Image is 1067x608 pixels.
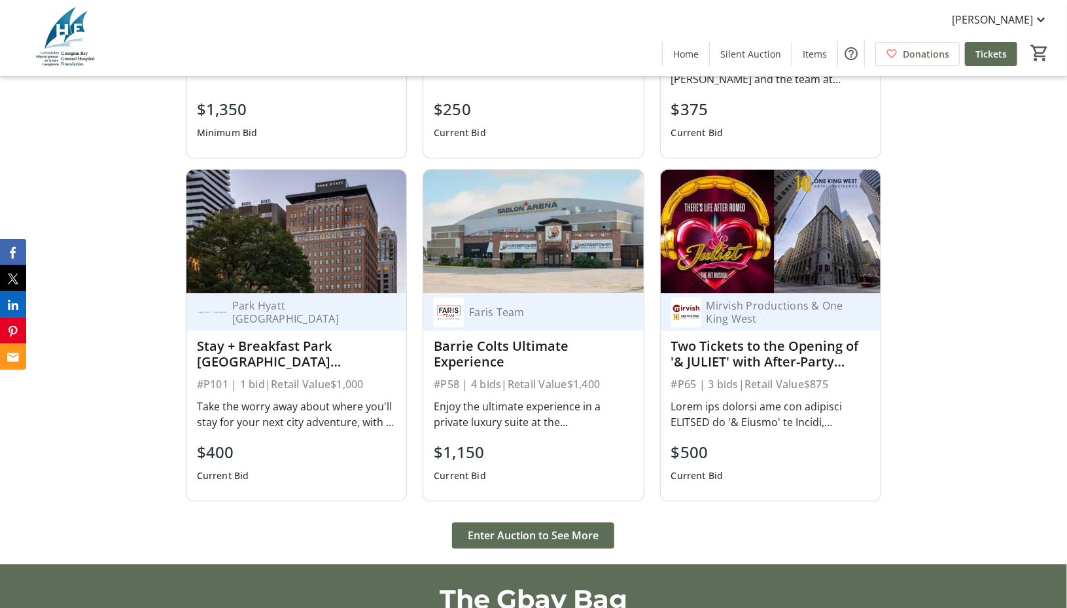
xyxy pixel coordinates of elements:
div: Current Bid [671,464,724,488]
span: Donations [903,47,949,61]
div: $400 [197,440,249,464]
img: Stay + Breakfast Park Hyatt Toronto [186,170,406,293]
div: Park Hyatt [GEOGRAPHIC_DATA] [227,299,380,325]
div: $1,150 [434,440,486,464]
div: Current Bid [671,121,724,145]
img: Faris Team [434,297,464,327]
a: Home [663,42,709,66]
span: Items [803,47,827,61]
a: Items [792,42,837,66]
span: [PERSON_NAME] [952,12,1033,27]
button: [PERSON_NAME] [941,9,1059,30]
div: Faris Team [464,306,617,319]
div: #P65 | 3 bids | Retail Value $875 [671,375,870,393]
div: Current Bid [434,121,486,145]
a: Silent Auction [710,42,792,66]
div: $500 [671,440,724,464]
a: Donations [875,42,960,66]
button: Cart [1028,41,1051,65]
div: $250 [434,98,486,121]
img: Georgian Bay General Hospital Foundation's Logo [8,5,124,71]
span: Home [673,47,699,61]
a: Tickets [965,42,1017,66]
div: #P58 | 4 bids | Retail Value $1,400 [434,375,633,393]
div: Mirvish Productions & One King West [701,299,854,325]
button: Help [838,41,864,67]
span: Tickets [975,47,1007,61]
div: Two Tickets to the Opening of '& JULIET' with After-Party Access + Hotel Stay at [GEOGRAPHIC_DATA] [671,338,870,370]
div: Lorem ips dolorsi ame con adipisci ELITSED do '& Eiusmo' te Incidi, Utlabore 41et (dolorem) al en... [671,399,870,430]
div: #P101 | 1 bid | Retail Value $1,000 [197,375,396,393]
div: Stay + Breakfast Park [GEOGRAPHIC_DATA] [GEOGRAPHIC_DATA] [197,338,396,370]
div: Enjoy the ultimate experience in a private luxury suite at the [PERSON_NAME][GEOGRAPHIC_DATA], wa... [434,399,633,430]
span: Enter Auction to See More [468,528,599,543]
div: Current Bid [434,464,486,488]
div: $1,350 [197,98,258,121]
div: Minimum Bid [197,121,258,145]
div: $375 [671,98,724,121]
button: Enter Auction to See More [452,522,614,548]
div: Take the worry away about where you'll stay for your next city adventure, with a one-nights stay ... [197,399,396,430]
div: Current Bid [197,464,249,488]
img: Park Hyatt Toronto [197,297,227,327]
img: Barrie Colts Ultimate Experience [423,170,643,293]
img: Mirvish Productions & One King West [671,297,701,327]
span: Silent Auction [720,47,781,61]
img: Two Tickets to the Opening of '& JULIET' with After-Party Access + Hotel Stay at One King West [661,170,881,293]
div: Barrie Colts Ultimate Experience [434,338,633,370]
